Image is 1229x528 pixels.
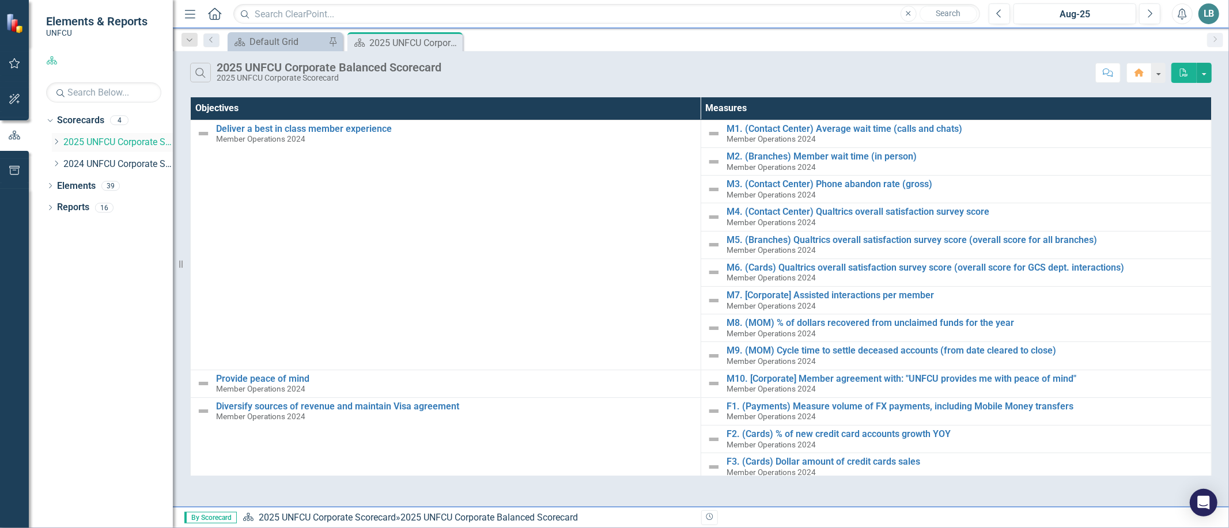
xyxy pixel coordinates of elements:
a: M7. [Corporate] Assisted interactions per member [727,290,1205,301]
small: UNFCU [46,28,148,37]
td: Double-Click to Edit Right Click for Context Menu [191,397,701,508]
div: 2025 UNFCU Corporate Balanced Scorecard [400,512,578,523]
div: 39 [101,181,120,191]
td: Double-Click to Edit Right Click for Context Menu [191,120,701,370]
span: Member Operations 2024 [727,412,816,421]
span: Member Operations 2024 [216,384,305,393]
img: Not Defined [707,127,721,140]
img: Not Defined [196,404,210,418]
span: Member Operations 2024 [727,218,816,227]
input: Search ClearPoint... [233,4,980,24]
td: Double-Click to Edit Right Click for Context Menu [701,203,1211,231]
span: Member Operations 2024 [727,468,816,477]
div: Open Intercom Messenger [1190,489,1217,516]
td: Double-Click to Edit Right Click for Context Menu [701,397,1211,425]
td: Double-Click to Edit Right Click for Context Menu [701,259,1211,286]
img: Not Defined [707,155,721,169]
a: M5. (Branches) Qualtrics overall satisfaction survey score (overall score for all branches) [727,235,1205,245]
span: Member Operations 2024 [727,356,816,366]
img: Not Defined [707,321,721,335]
a: M10. [Corporate] Member agreement with: "UNFCU provides me with peace of mind" [727,374,1205,384]
a: Provide peace of mind [216,374,695,384]
a: F3. (Cards) Dollar amount of credit cards sales [727,457,1205,467]
td: Double-Click to Edit Right Click for Context Menu [701,342,1211,370]
input: Search Below... [46,82,161,102]
span: Member Operations 2024 [727,301,816,310]
span: Search [936,9,960,18]
td: Double-Click to Edit Right Click for Context Menu [701,453,1211,481]
td: Double-Click to Edit Right Click for Context Menu [701,148,1211,176]
span: Member Operations 2024 [727,134,816,143]
td: Double-Click to Edit Right Click for Context Menu [701,231,1211,259]
img: Not Defined [707,349,721,363]
div: 2025 UNFCU Corporate Scorecard [217,74,441,82]
img: ClearPoint Strategy [6,13,26,33]
td: Double-Click to Edit Right Click for Context Menu [701,120,1211,147]
a: Default Grid [230,35,326,49]
span: Member Operations 2024 [727,245,816,254]
span: Member Operations 2024 [727,162,816,172]
img: Not Defined [707,377,721,390]
div: Default Grid [249,35,326,49]
span: Member Operations 2024 [727,190,816,199]
span: Member Operations 2024 [727,329,816,338]
img: Not Defined [707,210,721,224]
img: Not Defined [196,377,210,390]
span: Member Operations 2024 [216,412,305,421]
a: M1. (Contact Center) Average wait time (calls and chats) [727,124,1205,134]
a: 2024 UNFCU Corporate Scorecard [63,158,173,171]
span: Elements & Reports [46,14,148,28]
img: Not Defined [196,127,210,140]
span: Member Operations 2024 [727,440,816,449]
img: Not Defined [707,238,721,252]
span: By Scorecard [184,512,237,523]
td: Double-Click to Edit Right Click for Context Menu [701,314,1211,342]
span: Member Operations 2024 [727,273,816,282]
button: LB [1198,3,1219,24]
span: Member Operations 2024 [216,134,305,143]
div: 2025 UNFCU Corporate Balanced Scorecard [217,61,441,74]
a: Diversify sources of revenue and maintain Visa agreement [216,401,695,412]
div: 4 [110,116,128,126]
a: F1. (Payments) Measure volume of FX payments, including Mobile Money transfers [727,401,1205,412]
a: Elements [57,180,96,193]
a: Reports [57,201,89,214]
a: M9. (MOM) Cycle time to settle deceased accounts (from date cleared to close) [727,345,1205,356]
img: Not Defined [707,265,721,279]
a: Deliver a best in class member experience [216,124,695,134]
a: 2025 UNFCU Corporate Scorecard [63,136,173,149]
a: M6. (Cards) Qualtrics overall satisfaction survey score (overall score for GCS dept. interactions) [727,263,1205,273]
td: Double-Click to Edit Right Click for Context Menu [191,370,701,397]
img: Not Defined [707,294,721,307]
a: M2. (Branches) Member wait time (in person) [727,151,1205,162]
td: Double-Click to Edit Right Click for Context Menu [701,286,1211,314]
span: Member Operations 2024 [727,384,816,393]
a: 2025 UNFCU Corporate Scorecard [259,512,396,523]
img: Not Defined [707,183,721,196]
img: Not Defined [707,432,721,446]
div: » [243,511,693,525]
td: Double-Click to Edit Right Click for Context Menu [701,370,1211,397]
a: F2. (Cards) % of new credit card accounts growth YOY [727,429,1205,439]
img: Not Defined [707,460,721,474]
img: Not Defined [707,404,721,418]
a: Scorecards [57,114,104,127]
a: M4. (Contact Center) Qualtrics overall satisfaction survey score [727,207,1205,217]
a: M8. (MOM) % of dollars recovered from unclaimed funds for the year [727,318,1205,328]
div: 2025 UNFCU Corporate Balanced Scorecard [369,36,460,50]
button: Search [920,6,977,22]
td: Double-Click to Edit Right Click for Context Menu [701,425,1211,453]
div: Aug-25 [1018,7,1132,21]
a: M3. (Contact Center) Phone abandon rate (gross) [727,179,1205,189]
td: Double-Click to Edit Right Click for Context Menu [701,176,1211,203]
button: Aug-25 [1014,3,1136,24]
div: 16 [95,203,114,212]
